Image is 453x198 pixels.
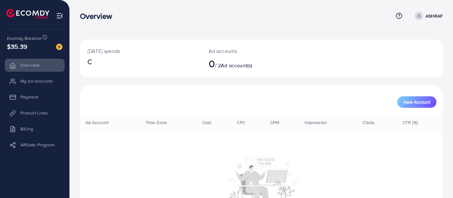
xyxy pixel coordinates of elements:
[209,57,284,70] h2: / 2
[397,96,436,108] button: New Account
[88,47,193,55] p: [DATE] spends
[209,56,215,71] span: 0
[56,44,62,50] img: image
[6,9,49,19] img: logo
[412,12,443,20] a: ASHRAF
[221,62,252,69] span: Ad account(s)
[7,35,41,41] span: Ecomdy Balance
[80,11,117,21] h3: Overview
[56,12,63,19] img: menu
[209,47,284,55] p: Ad accounts
[404,100,430,104] span: New Account
[7,42,27,51] span: $35.39
[426,12,443,20] p: ASHRAF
